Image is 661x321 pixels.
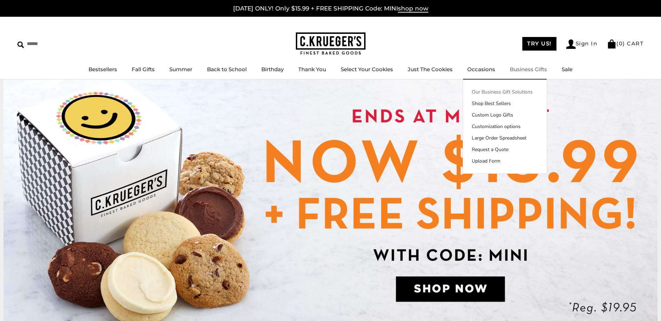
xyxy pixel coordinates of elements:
a: Select Your Cookies [341,66,393,73]
a: Occasions [467,66,495,73]
a: Thank You [298,66,326,73]
a: Request a Quote [463,146,547,153]
a: Our Business Gift Solutions [463,88,547,96]
a: Upload Form [463,157,547,165]
a: TRY US! [522,37,556,51]
img: Bag [607,39,616,48]
a: Sign In [566,39,598,49]
a: Shop Best Sellers [463,100,547,107]
a: Customization options [463,123,547,130]
a: Summer [169,66,192,73]
a: Birthday [261,66,284,73]
a: Business Gifts [510,66,547,73]
a: (0) CART [607,40,644,47]
img: Account [566,39,576,49]
a: Just The Cookies [408,66,453,73]
img: Search [17,42,24,48]
a: Back to School [207,66,247,73]
a: Bestsellers [89,66,117,73]
a: [DATE] ONLY! Only $15.99 + FREE SHIPPING Code: MINIshop now [233,5,428,13]
span: 0 [619,40,623,47]
span: shop now [398,5,428,13]
a: Fall Gifts [132,66,155,73]
img: C.KRUEGER'S [296,32,366,55]
a: Sale [562,66,572,73]
a: Custom Logo Gifts [463,111,547,119]
a: Large Order Spreadsheet [463,134,547,142]
input: Search [17,38,100,49]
